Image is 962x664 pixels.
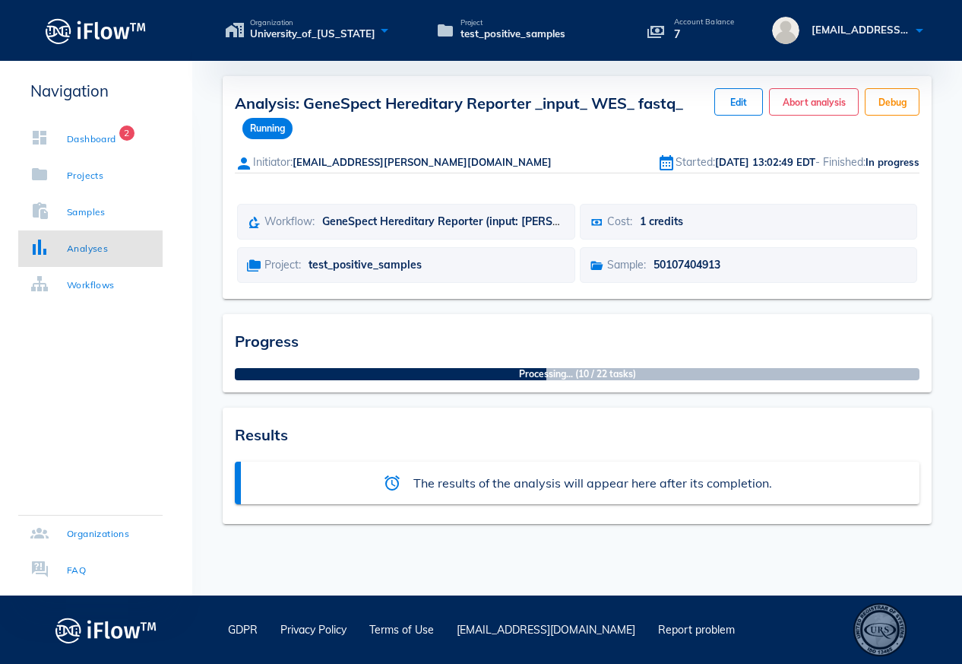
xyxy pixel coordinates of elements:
span: Organization [250,19,375,27]
span: 50107404913 [653,258,720,272]
span: Debug [878,97,907,108]
span: Results [235,425,288,444]
div: Workflows [67,278,115,293]
p: 7 [674,26,735,43]
div: ISO 13485 – Quality Management System [853,603,907,656]
button: Edit [714,88,763,116]
span: GeneSpect Hereditary Reporter (input: [PERSON_NAME], fastq) [322,214,646,228]
button: Abort analysis [769,88,859,116]
span: In progress [865,156,919,168]
span: Started: [676,155,715,169]
span: [EMAIL_ADDRESS][PERSON_NAME][DOMAIN_NAME] [293,156,552,168]
a: [EMAIL_ADDRESS][DOMAIN_NAME] [457,623,635,637]
span: Workflow: [264,214,315,228]
span: Edit [727,97,750,108]
span: Badge [119,125,134,141]
a: Privacy Policy [280,623,347,637]
span: Abort analysis [782,97,846,108]
a: Report problem [658,623,735,637]
a: Terms of Use [369,623,434,637]
span: Analysis: GeneSpect Hereditary Reporter _input_ WES_ fastq_ [235,94,683,135]
span: Progress [235,332,299,351]
button: Debug [865,88,919,116]
p: Navigation [18,79,163,103]
a: GDPR [228,623,258,637]
span: Cost: [607,214,632,228]
div: FAQ [67,563,86,578]
i: alarm [383,474,401,492]
span: Project [460,19,565,27]
span: Running [242,118,293,139]
img: avatar.16069ca8.svg [772,17,799,44]
span: 1 credits [640,214,683,228]
p: Account Balance [674,18,735,26]
div: Organizations [67,526,129,542]
div: Samples [67,205,106,220]
span: - Finished: [815,155,865,169]
span: test_positive_samples [460,27,565,42]
span: Project: [264,258,301,272]
span: University_of_[US_STATE] [250,27,375,42]
span: Sample: [607,258,646,272]
div: Analyses [67,241,108,256]
img: logo [55,613,157,647]
span: test_positive_samples [309,258,422,272]
span: [DATE] 13:02:49 EDT [715,156,815,168]
div: Dashboard [67,132,116,147]
div: The results of the analysis will appear here after its completion. [413,474,772,492]
div: Projects [67,168,103,183]
span: Initiator: [253,155,293,169]
iframe: Drift Widget Chat Controller [886,588,944,646]
strong: Processing... (10 / 22 tasks) [519,367,636,381]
